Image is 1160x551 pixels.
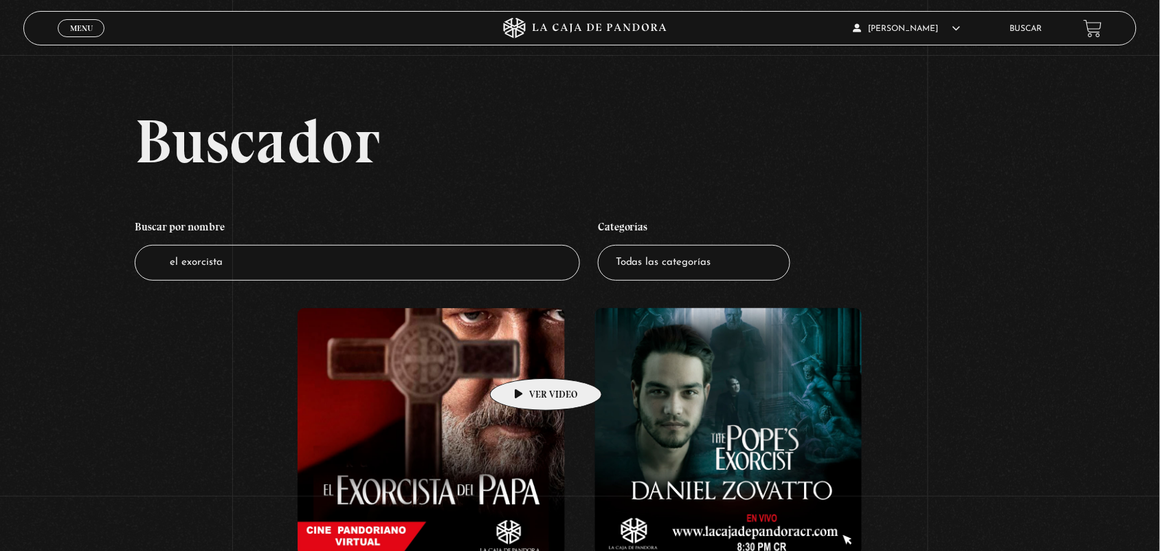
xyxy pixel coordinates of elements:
[1084,19,1102,38] a: View your shopping cart
[70,24,93,32] span: Menu
[854,25,961,33] span: [PERSON_NAME]
[135,213,580,245] h4: Buscar por nombre
[135,110,1137,172] h2: Buscador
[598,213,790,245] h4: Categorías
[1010,25,1042,33] a: Buscar
[65,36,98,45] span: Cerrar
